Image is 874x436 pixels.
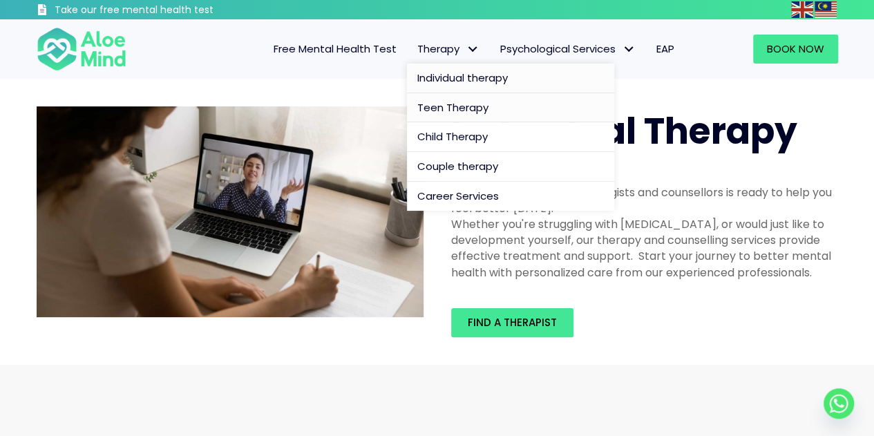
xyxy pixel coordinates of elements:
span: Psychological Services: submenu [619,39,639,59]
a: TherapyTherapy: submenu [407,35,490,64]
a: Find a therapist [451,308,573,337]
span: Find a therapist [468,315,557,330]
span: EAP [656,41,674,56]
img: en [791,1,813,18]
img: Aloe mind Logo [37,26,126,72]
img: ms [815,1,837,18]
a: Teen Therapy [407,93,614,123]
a: Free Mental Health Test [263,35,407,64]
span: Individual therapy [417,70,508,85]
a: Psychological ServicesPsychological Services: submenu [490,35,646,64]
a: EAP [646,35,685,64]
a: Career Services [407,182,614,211]
a: Couple therapy [407,152,614,182]
span: Couple therapy [417,159,498,173]
div: Whether you're struggling with [MEDICAL_DATA], or would just like to development yourself, our th... [451,216,838,281]
a: Book Now [753,35,838,64]
a: Individual therapy [407,64,614,93]
a: Child Therapy [407,122,614,152]
span: Free Mental Health Test [274,41,397,56]
span: Teen Therapy [417,100,488,115]
span: Individual Therapy [451,106,797,156]
span: Psychological Services [500,41,636,56]
img: Therapy online individual [37,106,424,318]
a: Whatsapp [824,388,854,419]
span: Therapy [417,41,479,56]
h3: Take our free mental health test [55,3,287,17]
span: Therapy: submenu [463,39,483,59]
a: Take our free mental health test [37,3,287,19]
span: Child Therapy [417,129,488,144]
nav: Menu [144,35,685,64]
a: English [791,1,815,17]
a: Malay [815,1,838,17]
div: Our team of clinical psychologists and counsellors is ready to help you feel better [DATE]. [451,184,838,216]
span: Career Services [417,189,499,203]
span: Book Now [767,41,824,56]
